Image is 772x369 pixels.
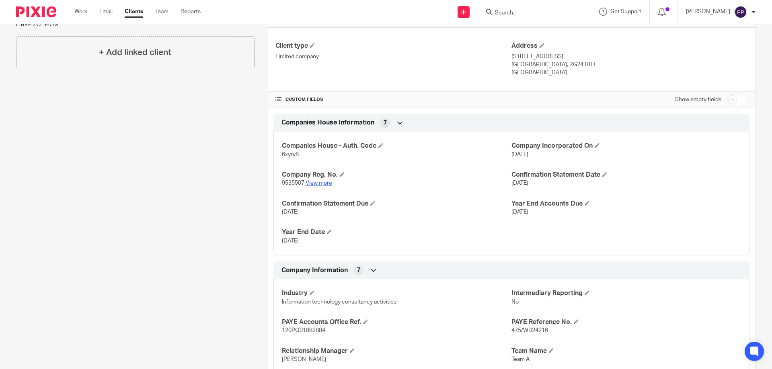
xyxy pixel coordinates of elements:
[511,171,741,179] h4: Confirmation Statement Date
[610,9,641,14] span: Get Support
[306,180,332,186] a: View more
[16,22,255,28] p: Linked clients
[511,61,747,69] p: [GEOGRAPHIC_DATA], RG24 8TH
[282,200,511,208] h4: Confirmation Statement Due
[155,8,168,16] a: Team
[282,228,511,236] h4: Year End Date
[734,6,747,18] img: svg%3E
[282,152,299,157] span: 6xyry8
[99,8,113,16] a: Email
[181,8,201,16] a: Reports
[494,10,567,17] input: Search
[511,42,747,50] h4: Address
[511,142,741,150] h4: Company Incorporated On
[357,266,360,274] span: 7
[511,289,741,298] h4: Intermediary Reporting
[282,357,326,362] span: [PERSON_NAME]
[99,46,171,59] h4: + Add linked client
[281,266,348,275] span: Company Information
[282,171,511,179] h4: Company Reg. No.
[511,200,741,208] h4: Year End Accounts Due
[125,8,143,16] a: Clients
[511,347,741,355] h4: Team Name
[275,53,511,61] p: Limited company
[275,96,511,103] h4: CUSTOM FIELDS
[281,118,374,127] span: Companies House Information
[511,180,528,186] span: [DATE]
[282,289,511,298] h4: Industry
[511,328,548,333] span: 475/WB24216
[282,347,511,355] h4: Relationship Manager
[282,180,304,186] span: 9535507
[511,357,530,362] span: Team A
[511,152,528,157] span: [DATE]
[511,299,519,305] span: No
[511,53,747,61] p: [STREET_ADDRESS]
[282,328,325,333] span: 120PQ01882884
[686,8,730,16] p: [PERSON_NAME]
[282,142,511,150] h4: Companies House - Auth. Code
[282,318,511,326] h4: PAYE Accounts Office Ref.
[675,96,721,104] label: Show empty fields
[511,318,741,326] h4: PAYE Reference No.
[282,238,299,244] span: [DATE]
[275,42,511,50] h4: Client type
[16,6,56,17] img: Pixie
[511,209,528,215] span: [DATE]
[282,209,299,215] span: [DATE]
[282,299,396,305] span: Information technology consultancy activities
[384,119,387,127] span: 7
[511,69,747,77] p: [GEOGRAPHIC_DATA]
[74,8,87,16] a: Work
